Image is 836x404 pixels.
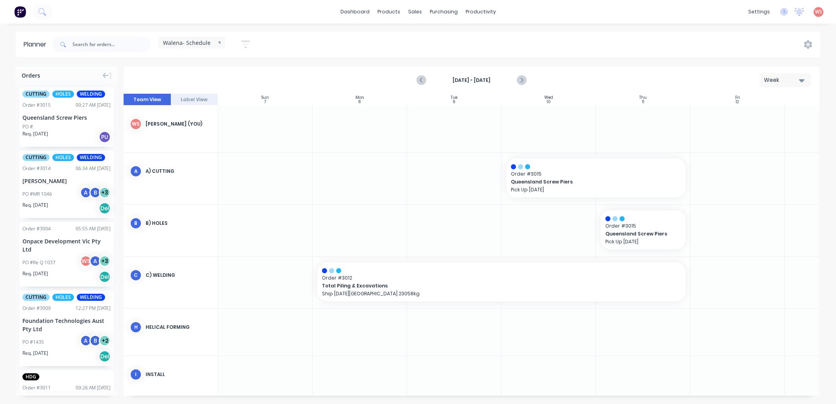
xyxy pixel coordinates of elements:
div: B [89,187,101,198]
div: PO #MR 1046 [22,191,52,198]
span: WS [815,8,822,15]
div: H [130,321,142,333]
div: + 2 [99,335,111,347]
div: PU [99,131,111,143]
button: Team View [124,94,171,106]
span: WELDING [77,154,105,161]
div: + 3 [99,187,111,198]
div: 05:55 AM [DATE] [76,225,111,232]
span: HOLES [52,154,74,161]
div: Order # 3004 [22,225,51,232]
div: Del [99,350,111,362]
span: HDG [22,373,39,380]
span: HOLES [52,91,74,98]
div: I [130,369,142,380]
div: B [130,217,142,229]
div: [PERSON_NAME] [22,177,111,185]
input: Search for orders... [72,37,150,52]
span: WELDING [77,91,105,98]
div: 06:34 AM [DATE] [76,165,111,172]
div: Wed [544,95,553,100]
div: productivity [462,6,500,18]
span: Req. [DATE] [22,270,48,277]
span: CUTTING [22,294,50,301]
div: Queensland Screw Piers [22,113,111,122]
span: Walena- Schedule [163,39,211,47]
span: CUTTING [22,154,50,161]
button: Label View [171,94,218,106]
span: Req. [DATE] [22,130,48,137]
div: PO #1435 [22,339,44,346]
span: Order # 3015 [605,222,681,230]
div: B [89,335,101,347]
div: Tue [451,95,457,100]
span: Req. [DATE] [22,202,48,209]
span: Req. [DATE] [22,350,48,357]
img: Factory [14,6,26,18]
span: Total Piling & Excavations [322,282,645,289]
div: A [80,335,92,347]
div: purchasing [426,6,462,18]
div: products [374,6,404,18]
span: Order # 3012 [322,274,681,282]
div: Del [99,271,111,283]
div: Foundation Technologies Aust Pty Ltd [22,317,111,333]
div: C) Welding [146,272,211,279]
div: Mon [355,95,364,100]
div: WS [130,118,142,130]
div: Helical Forming [146,324,211,331]
div: sales [404,6,426,18]
div: Thu [639,95,647,100]
div: Order # 3015 [22,102,51,109]
div: Sun [261,95,269,100]
strong: [DATE] - [DATE] [432,77,511,84]
div: Fri [735,95,740,100]
div: A [80,187,92,198]
div: Install [146,371,211,378]
div: + 3 [99,255,111,267]
p: Pick Up [DATE] [605,239,681,245]
div: A) Cutting [146,168,211,175]
div: Onpace Development Vic Pty Ltd [22,237,111,254]
div: 09:26 AM [DATE] [76,384,111,391]
a: dashboard [337,6,374,18]
div: Order # 3009 [22,305,51,312]
span: HOLES [52,294,74,301]
div: C [130,269,142,281]
span: Order # 3015 [511,170,681,178]
div: 9 [453,100,455,104]
div: Order # 3011 [22,384,51,391]
div: 12 [736,100,739,104]
p: Ship [DATE][GEOGRAPHIC_DATA] 23058kg [322,291,681,297]
div: 8 [359,100,361,104]
div: A [130,165,142,177]
p: Pick Up [DATE] [511,187,681,193]
div: WS [80,255,92,267]
div: [PERSON_NAME] (You) [146,120,211,128]
div: settings [744,6,774,18]
div: Del [99,202,111,214]
div: Order # 3014 [22,165,51,172]
div: 7 [264,100,266,104]
div: PO # [22,123,33,130]
div: 12:27 PM [DATE] [76,305,111,312]
div: A [89,255,101,267]
div: 09:27 AM [DATE] [76,102,111,109]
div: 10 [547,100,551,104]
span: Queensland Screw Piers [511,178,664,185]
div: Week [764,76,800,84]
span: WELDING [77,294,105,301]
div: 11 [642,100,644,104]
span: Queensland Screw Piers [605,230,673,237]
button: Week [760,73,811,87]
span: CUTTING [22,91,50,98]
div: Planner [24,40,50,49]
div: B) Holes [146,220,211,227]
span: Orders [22,71,40,80]
div: PO #Re Q 1037 [22,259,55,266]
